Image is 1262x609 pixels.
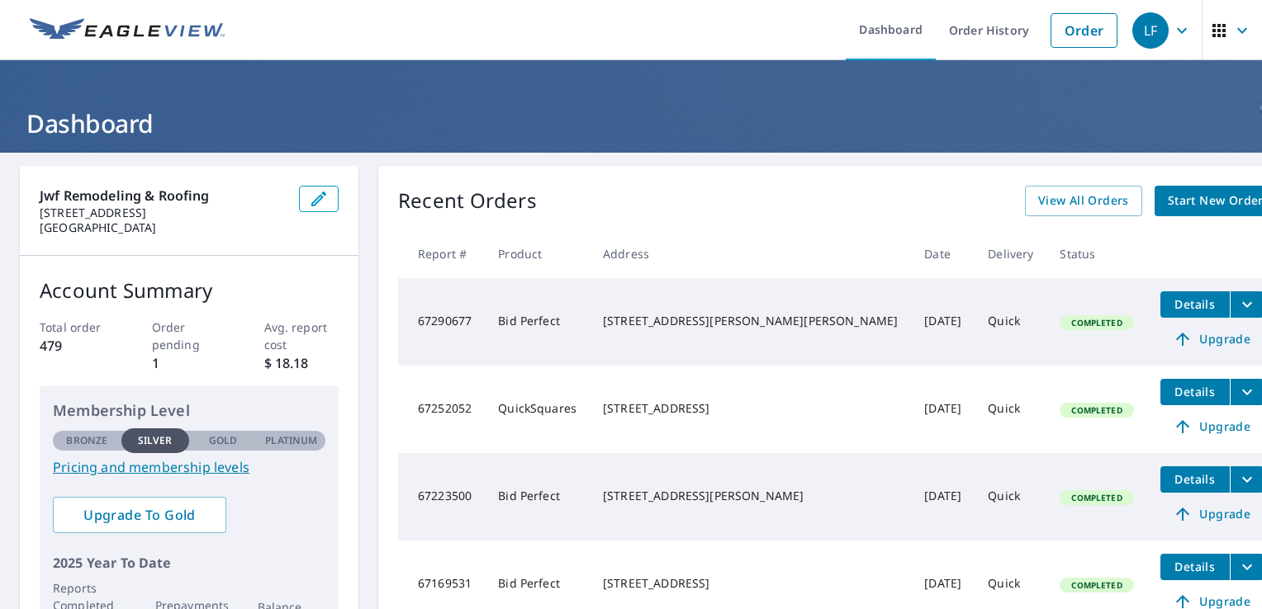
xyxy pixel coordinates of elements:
div: [STREET_ADDRESS][PERSON_NAME][PERSON_NAME] [603,313,898,329]
p: Account Summary [40,276,339,305]
h1: Dashboard [20,106,1242,140]
span: Upgrade To Gold [66,506,213,524]
td: Bid Perfect [485,278,590,366]
div: [STREET_ADDRESS] [603,400,898,417]
p: Membership Level [53,399,325,422]
td: 67290677 [398,278,485,366]
p: Jwf Remodeling & Roofing [40,186,286,205]
td: 67223500 [398,453,485,541]
button: detailsBtn-67290677 [1160,291,1230,318]
span: Completed [1061,492,1132,503]
a: Upgrade To Gold [53,497,226,533]
th: Date [911,229,975,278]
button: detailsBtn-67252052 [1160,379,1230,405]
p: Order pending [152,319,227,353]
p: Bronze [66,433,107,448]
p: $ 18.18 [264,353,339,373]
a: Pricing and membership levels [53,457,325,477]
td: 67252052 [398,366,485,453]
span: Upgrade [1170,329,1254,349]
span: Details [1170,471,1220,487]
button: detailsBtn-67223500 [1160,466,1230,493]
p: Gold [209,433,237,448]
div: LF [1132,12,1169,49]
td: [DATE] [911,278,975,366]
th: Report # [398,229,485,278]
div: [STREET_ADDRESS] [603,575,898,592]
span: Details [1170,296,1220,312]
span: Completed [1061,317,1132,328]
span: Details [1170,384,1220,399]
div: [STREET_ADDRESS][PERSON_NAME] [603,488,898,504]
p: [STREET_ADDRESS] [40,205,286,220]
th: Status [1046,229,1146,278]
td: [DATE] [911,366,975,453]
td: Quick [975,278,1046,366]
p: Total order [40,319,115,336]
img: EV Logo [30,18,225,43]
span: Details [1170,559,1220,574]
th: Delivery [975,229,1046,278]
th: Product [485,229,590,278]
p: Silver [138,433,173,448]
p: [GEOGRAPHIC_DATA] [40,220,286,235]
button: detailsBtn-67169531 [1160,554,1230,580]
td: QuickSquares [485,366,590,453]
span: Completed [1061,404,1132,416]
td: [DATE] [911,453,975,541]
td: Quick [975,366,1046,453]
td: Quick [975,453,1046,541]
p: Recent Orders [398,186,537,216]
a: Order [1051,13,1117,48]
p: 1 [152,353,227,373]
th: Address [590,229,911,278]
span: Completed [1061,579,1132,591]
a: View All Orders [1025,186,1142,216]
td: Bid Perfect [485,453,590,541]
p: 2025 Year To Date [53,553,325,573]
p: 479 [40,336,115,356]
p: Avg. report cost [264,319,339,353]
span: View All Orders [1038,191,1129,211]
p: Platinum [265,433,317,448]
span: Upgrade [1170,417,1254,437]
span: Upgrade [1170,504,1254,524]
